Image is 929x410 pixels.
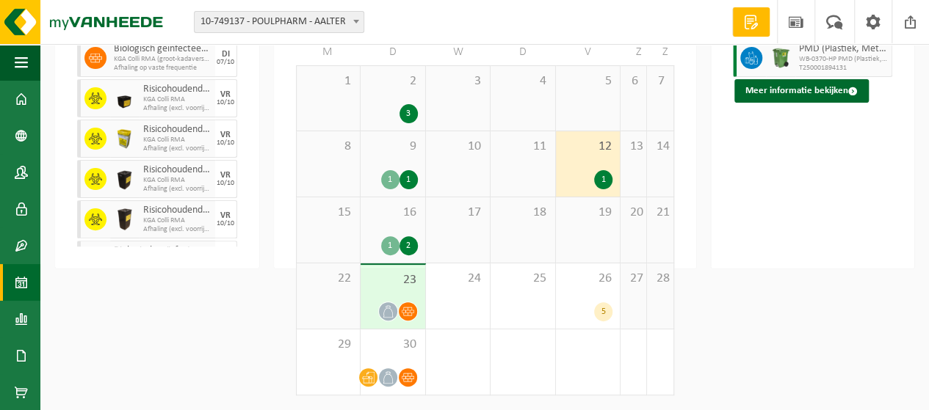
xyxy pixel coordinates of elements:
[304,139,353,155] span: 8
[628,139,639,155] span: 13
[563,271,613,287] span: 26
[563,139,613,155] span: 12
[114,64,212,73] span: Afhaling op vaste frequentie
[143,136,212,144] span: KGA Colli RMA
[217,180,234,187] div: 10/10
[220,171,231,180] div: VR
[433,271,483,287] span: 24
[304,271,353,287] span: 22
[400,236,418,255] div: 2
[296,39,361,65] td: M
[400,170,418,189] div: 1
[368,139,418,155] span: 9
[220,211,231,220] div: VR
[114,168,136,190] img: LP-SB-00050-HPE-51
[368,205,418,221] span: 16
[433,205,483,221] span: 17
[114,55,212,64] span: KGA Colli RMA (groot-kadavers):RECHTSTREEKS
[654,139,665,155] span: 14
[143,104,212,113] span: Afhaling (excl. voorrijkost) - op vaste frequentie
[114,87,136,109] img: LP-SB-00030-HPE-51
[114,245,212,257] span: Biologisch geïnfecteerde kadavers
[491,39,556,65] td: D
[222,50,230,59] div: DI
[498,139,548,155] span: 11
[628,205,639,221] span: 20
[217,220,234,227] div: 10/10
[217,59,234,66] div: 07/10
[594,170,612,189] div: 1
[368,73,418,89] span: 2
[628,73,639,89] span: 6
[143,95,212,104] span: KGA Colli RMA
[143,205,212,216] span: Risicohoudend medische afval (dier)
[114,208,136,230] img: LP-SB-00060-HPE-51
[114,128,136,150] img: LP-SB-00045-CRB-21
[734,79,869,103] button: Meer informatie bekijken
[217,99,234,106] div: 10/10
[433,73,483,89] span: 3
[368,337,418,353] span: 30
[381,236,400,255] div: 1
[556,39,621,65] td: V
[433,139,483,155] span: 10
[770,47,792,69] img: WB-0370-HPE-GN-50
[563,73,613,89] span: 5
[143,164,212,176] span: Risicohoudend medische afval (dier)
[799,55,889,64] span: WB-0370-HP PMD (Plastiek, Metaal, Drankkartons) (bedrijven)
[381,170,400,189] div: 1
[220,90,231,99] div: VR
[217,139,234,147] div: 10/10
[799,43,889,55] span: PMD (Plastiek, Metaal, Drankkartons) (bedrijven)
[621,39,647,65] td: Z
[143,176,212,185] span: KGA Colli RMA
[426,39,491,65] td: W
[498,205,548,221] span: 18
[799,64,889,73] span: T250001894131
[498,271,548,287] span: 25
[195,12,364,32] span: 10-749137 - POULPHARM - AALTER
[654,205,665,221] span: 21
[304,337,353,353] span: 29
[143,84,212,95] span: Risicohoudend medische afval (dier)
[647,39,673,65] td: Z
[368,272,418,288] span: 23
[143,216,212,225] span: KGA Colli RMA
[563,205,613,221] span: 19
[498,73,548,89] span: 4
[143,185,212,194] span: Afhaling (excl. voorrijkost) - op vaste frequentie
[361,39,426,65] td: D
[194,11,364,33] span: 10-749137 - POULPHARM - AALTER
[143,144,212,153] span: Afhaling (excl. voorrijkost) - op vaste frequentie
[114,43,212,55] span: Biologisch geïnfecteerde kadavers
[628,271,639,287] span: 27
[400,104,418,123] div: 3
[654,73,665,89] span: 7
[594,302,612,321] div: 5
[304,73,353,89] span: 1
[654,271,665,287] span: 28
[304,205,353,221] span: 15
[220,131,231,139] div: VR
[143,225,212,234] span: Afhaling (excl. voorrijkost) - op vaste frequentie
[143,124,212,136] span: Risicohoudend medische afval (dier)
